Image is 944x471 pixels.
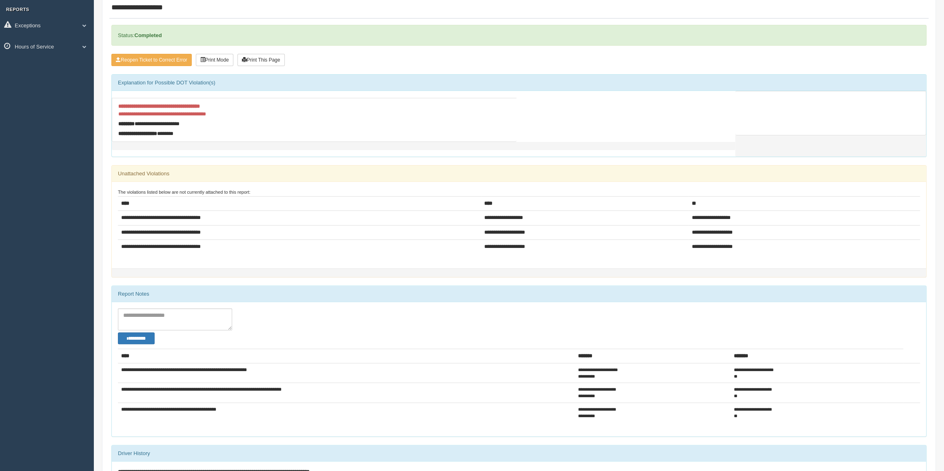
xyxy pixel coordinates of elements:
[111,54,192,66] button: Reopen Ticket
[112,445,926,462] div: Driver History
[112,75,926,91] div: Explanation for Possible DOT Violation(s)
[196,54,233,66] button: Print Mode
[118,332,155,345] button: Change Filter Options
[111,25,926,46] div: Status:
[134,32,162,38] strong: Completed
[237,54,285,66] button: Print This Page
[112,166,926,182] div: Unattached Violations
[112,286,926,302] div: Report Notes
[118,190,250,195] small: The violations listed below are not currently attached to this report:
